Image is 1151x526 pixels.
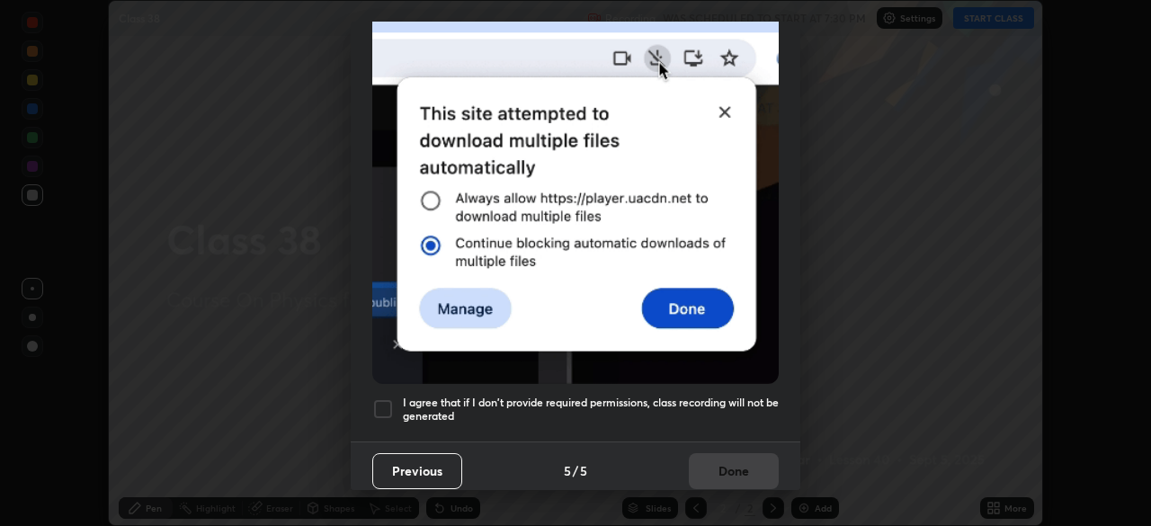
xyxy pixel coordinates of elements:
[372,453,462,489] button: Previous
[573,461,578,480] h4: /
[580,461,587,480] h4: 5
[564,461,571,480] h4: 5
[403,396,779,423] h5: I agree that if I don't provide required permissions, class recording will not be generated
